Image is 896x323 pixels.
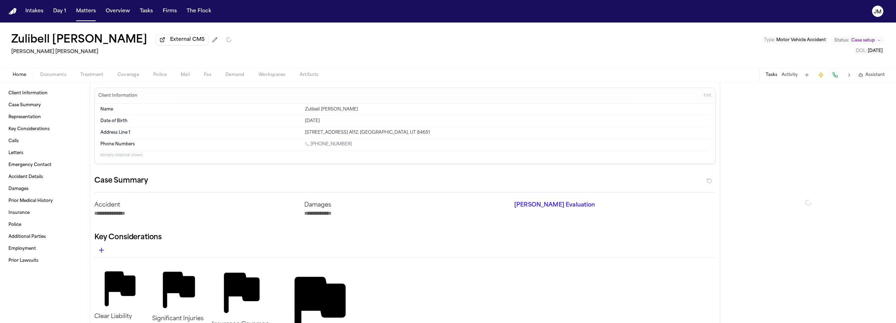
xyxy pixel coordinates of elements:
[514,201,716,209] p: [PERSON_NAME] Evaluation
[816,70,826,80] button: Create Immediate Task
[702,90,713,101] button: Edit
[11,48,232,56] h2: [PERSON_NAME] [PERSON_NAME]
[153,72,167,78] span: Police
[766,72,777,78] button: Tasks
[11,34,147,46] button: Edit matter name
[851,38,875,43] span: Case setup
[6,100,84,111] a: Case Summary
[259,72,286,78] span: Workspaces
[100,118,301,124] dt: Date of Birth
[94,175,148,186] h2: Case Summary
[103,5,133,18] button: Overview
[156,34,209,45] button: External CMS
[6,219,84,230] a: Police
[6,135,84,147] a: Calls
[6,183,84,195] a: Damages
[100,107,301,112] dt: Name
[305,107,710,112] div: Zulibell [PERSON_NAME]
[6,88,84,99] a: Client Information
[858,72,885,78] button: Assistant
[300,72,319,78] span: Artifacts
[80,72,104,78] span: Treatment
[6,171,84,183] a: Accident Details
[834,38,849,43] span: Status:
[8,8,17,15] a: Home
[204,72,211,78] span: Fax
[6,255,84,266] a: Prior Lawsuits
[704,93,711,98] span: Edit
[94,201,296,209] p: Accident
[764,38,775,42] span: Type :
[6,147,84,159] a: Letters
[802,70,812,80] button: Add Task
[118,72,139,78] span: Coverage
[170,36,205,43] span: External CMS
[865,72,885,78] span: Assistant
[23,5,46,18] button: Intakes
[97,93,139,99] h3: Client Information
[305,141,352,147] a: Call 1 (385) 204-8819
[304,201,506,209] p: Damages
[73,5,99,18] button: Matters
[11,34,147,46] h1: Zulibell [PERSON_NAME]
[6,243,84,254] a: Employment
[137,5,156,18] button: Tasks
[6,123,84,135] a: Key Considerations
[782,72,798,78] button: Activity
[94,312,144,321] p: Clear Liability
[6,112,84,123] a: Representation
[13,72,26,78] span: Home
[6,159,84,171] a: Emergency Contact
[160,5,180,18] button: Firms
[305,130,710,135] div: [STREET_ADDRESS] A112, [GEOGRAPHIC_DATA], UT 84651
[830,70,840,80] button: Make a Call
[6,231,84,242] a: Additional Parties
[100,130,301,135] dt: Address Line 1
[100,141,135,147] span: Phone Numbers
[184,5,214,18] button: The Flock
[40,72,66,78] span: Documents
[8,8,17,15] img: Finch Logo
[831,36,885,45] button: Change status from Case setup
[305,118,710,124] div: [DATE]
[100,153,710,158] p: 8 empty fields not shown.
[868,49,883,53] span: [DATE]
[181,72,190,78] span: Mail
[225,72,244,78] span: Demand
[776,38,826,42] span: Motor Vehicle Accident
[856,49,867,53] span: DOL :
[94,232,716,243] h2: Key Considerations
[762,37,828,44] button: Edit Type: Motor Vehicle Accident
[6,207,84,218] a: Insurance
[6,195,84,207] a: Prior Medical History
[50,5,69,18] button: Day 1
[854,47,885,55] button: Edit DOL: 2025-07-10
[152,315,204,323] p: Significant Injuries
